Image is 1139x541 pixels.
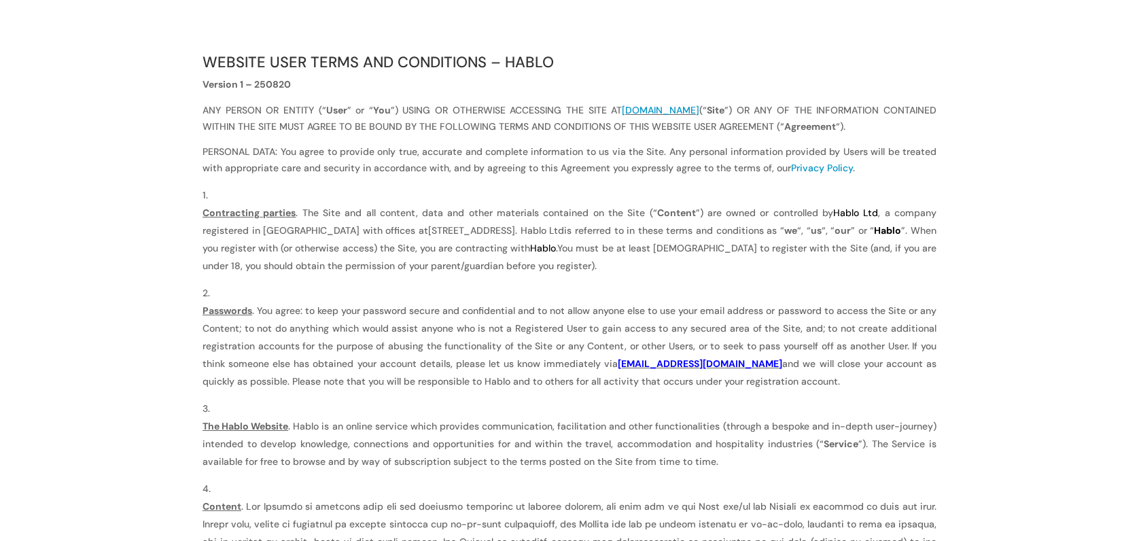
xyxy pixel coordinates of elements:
b: us [811,224,822,237]
b: The Hablo Website [203,420,288,432]
p: . The Site and all content, data and other materials contained on the Site (“ ”) are owned or con... [203,204,936,275]
p: PERSONAL DATA: You agree to provide only true, accurate and complete information to us via the Si... [203,144,936,186]
b: we [784,224,797,237]
b: Passwords [203,304,252,317]
b: User [326,104,347,116]
b: You [373,104,391,116]
span: Hablo [530,242,556,254]
a: Privacy Policy [791,162,853,174]
p: ANY PERSON OR ENTITY (“ ” or “ ”) USING OR OTHERWISE ACCESSING THE SITE AT (“ ”) OR ANY OF THE IN... [203,103,936,145]
span: [STREET_ADDRESS] [428,224,515,237]
span: Hablo Ltd [833,207,878,219]
b: Site [707,104,724,116]
span: . [556,242,557,254]
b: Contracting parties [203,207,296,219]
span: Hablo [874,224,901,237]
p: . Hablo is an online service which provides communication, facilitation and other functionalities... [203,417,936,470]
b: our [835,224,851,237]
h3: WEBSITE USER TERMS AND CONDITIONS – HABLO [203,55,936,77]
p: . You agree: to keep your password secure and confidential and to not allow anyone else to use yo... [203,302,936,390]
b: Content [203,500,241,512]
b: Version 1 – 250820 [203,78,291,90]
b: Agreement [784,120,836,133]
a: [DOMAIN_NAME] [622,104,699,116]
a: [EMAIL_ADDRESS][DOMAIN_NAME] [618,357,782,370]
span: . Hablo Ltd [515,224,564,237]
b: Content [657,207,696,219]
b: Service [824,438,858,450]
